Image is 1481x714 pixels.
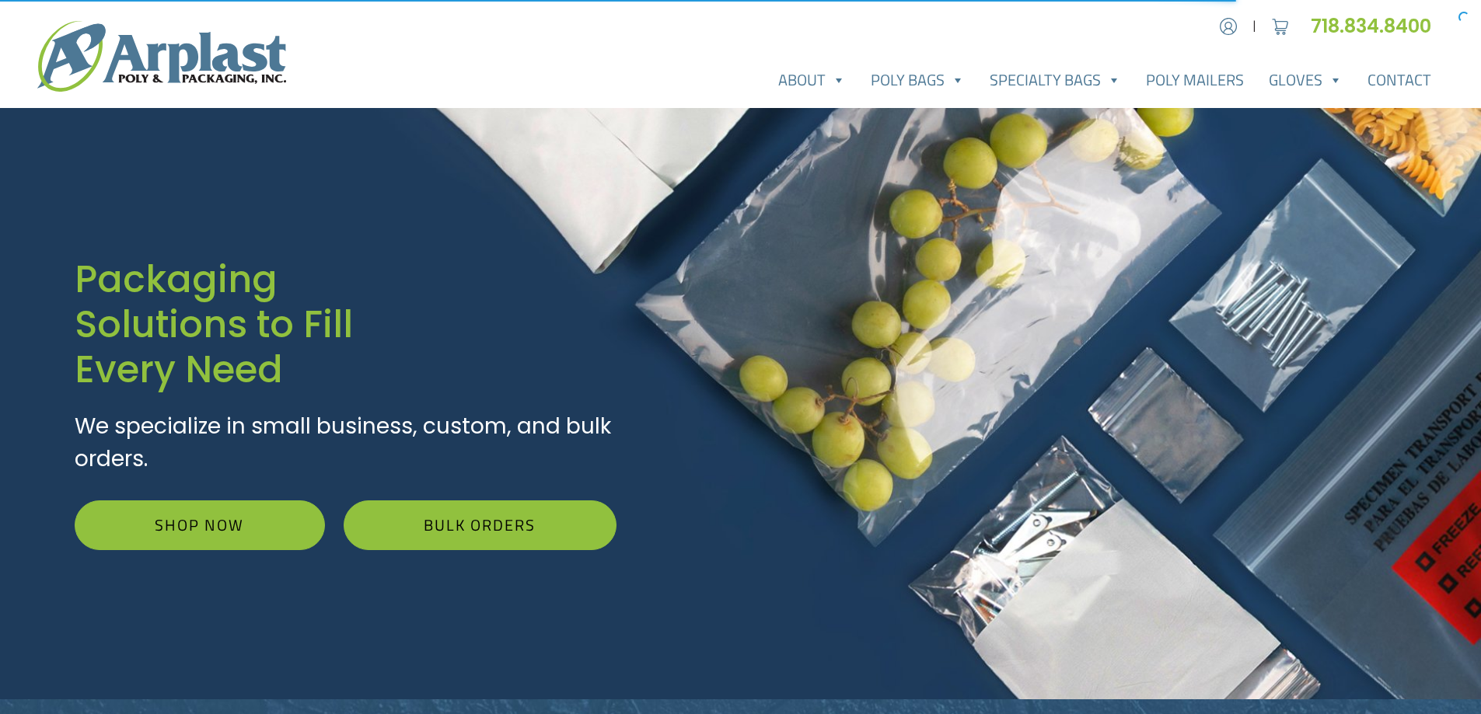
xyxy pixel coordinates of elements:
a: Poly Mailers [1133,64,1256,96]
a: Poly Bags [858,64,977,96]
a: 718.834.8400 [1311,13,1444,39]
img: logo [37,21,286,92]
a: Contact [1355,64,1444,96]
span: | [1252,17,1256,36]
h1: Packaging Solutions to Fill Every Need [75,257,617,392]
a: Specialty Bags [977,64,1133,96]
p: We specialize in small business, custom, and bulk orders. [75,410,617,475]
a: Bulk Orders [344,500,617,550]
a: Gloves [1256,64,1355,96]
a: About [766,64,858,96]
a: Shop Now [75,500,325,550]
